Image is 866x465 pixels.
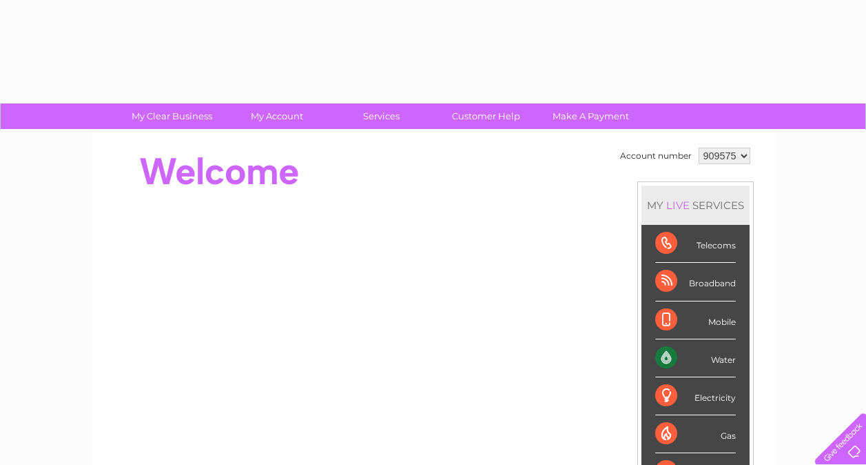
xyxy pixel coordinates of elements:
div: LIVE [663,199,692,212]
a: My Clear Business [115,103,229,129]
div: Water [655,339,736,377]
a: Services [324,103,438,129]
div: Gas [655,415,736,453]
div: MY SERVICES [641,186,750,225]
div: Electricity [655,377,736,415]
div: Telecoms [655,225,736,263]
div: Mobile [655,301,736,339]
a: Make A Payment [534,103,648,129]
td: Account number [617,144,695,168]
div: Broadband [655,263,736,301]
a: Customer Help [429,103,543,129]
a: My Account [220,103,333,129]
